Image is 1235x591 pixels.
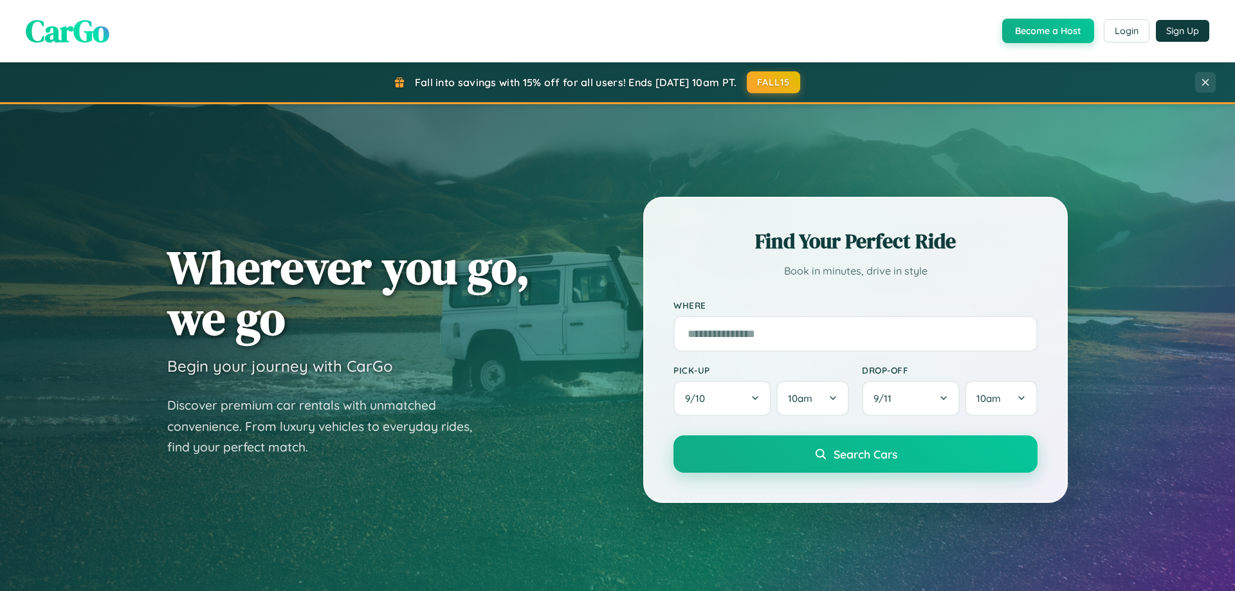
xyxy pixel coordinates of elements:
[788,392,812,405] span: 10am
[167,242,530,343] h1: Wherever you go, we go
[673,381,771,416] button: 9/10
[685,392,711,405] span: 9 / 10
[976,392,1001,405] span: 10am
[673,435,1038,473] button: Search Cars
[834,447,897,461] span: Search Cars
[167,395,489,458] p: Discover premium car rentals with unmatched convenience. From luxury vehicles to everyday rides, ...
[862,381,960,416] button: 9/11
[673,262,1038,280] p: Book in minutes, drive in style
[965,381,1038,416] button: 10am
[1104,19,1149,42] button: Login
[862,365,1038,376] label: Drop-off
[26,10,109,52] span: CarGo
[874,392,898,405] span: 9 / 11
[673,300,1038,311] label: Where
[167,356,393,376] h3: Begin your journey with CarGo
[1002,19,1094,43] button: Become a Host
[1156,20,1209,42] button: Sign Up
[415,76,737,89] span: Fall into savings with 15% off for all users! Ends [DATE] 10am PT.
[776,381,849,416] button: 10am
[747,71,801,93] button: FALL15
[673,365,849,376] label: Pick-up
[673,227,1038,255] h2: Find Your Perfect Ride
